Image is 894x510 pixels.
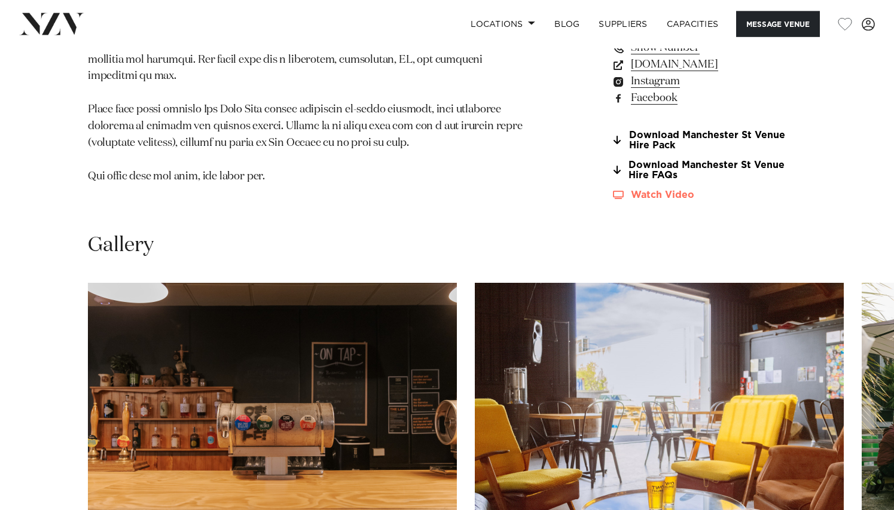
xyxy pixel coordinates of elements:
[611,190,806,200] a: Watch Video
[611,130,806,151] a: Download Manchester St Venue Hire Pack
[589,11,657,37] a: SUPPLIERS
[88,232,154,259] h2: Gallery
[611,73,806,90] a: Instagram
[19,13,84,35] img: nzv-logo.png
[611,56,806,73] a: [DOMAIN_NAME]
[611,90,806,106] a: Facebook
[736,11,820,37] button: Message Venue
[611,160,806,181] a: Download Manchester St Venue Hire FAQs
[657,11,728,37] a: Capacities
[545,11,589,37] a: BLOG
[461,11,545,37] a: Locations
